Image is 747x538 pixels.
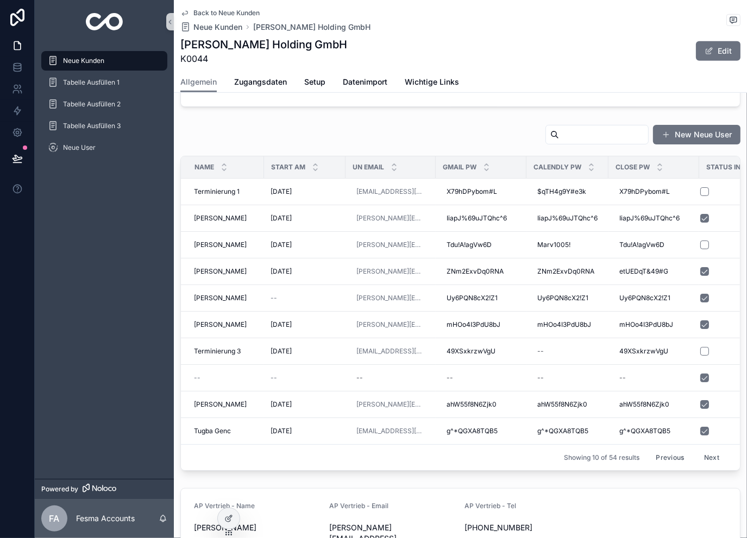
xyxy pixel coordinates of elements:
[615,210,693,227] a: IiapJ%69uJTQhc^6
[194,347,241,356] span: Terminierung 3
[86,13,123,30] img: App logo
[271,163,305,172] span: Start am
[194,187,240,196] span: Terminierung 1
[271,427,339,435] a: [DATE]
[442,183,520,200] a: X79hDPybom#L
[356,374,363,382] div: --
[180,52,347,65] span: K0044
[194,522,321,533] span: [PERSON_NAME]
[352,396,429,413] a: [PERSON_NAME][EMAIL_ADDRESS][PERSON_NAME][PERSON_NAME][DOMAIN_NAME]
[271,374,339,382] a: --
[442,263,520,280] a: ZNm2ExvDq0RNA
[41,94,167,114] a: Tabelle Ausfüllen 2
[615,422,693,440] a: g^*QGXA8TQB5
[447,240,492,249] span: Tdu!A!agVw6D
[615,369,693,387] a: --
[180,72,217,93] a: Allgemein
[537,294,588,302] span: Uy6PQN8cX2!Z1
[619,374,626,382] div: --
[352,343,429,360] a: [EMAIL_ADDRESS][DOMAIN_NAME]
[352,289,429,307] a: [PERSON_NAME][EMAIL_ADDRESS][PERSON_NAME][PERSON_NAME][DOMAIN_NAME][PERSON_NAME]
[194,267,258,276] a: [PERSON_NAME]
[352,316,429,333] a: [PERSON_NAME][EMAIL_ADDRESS][PERSON_NAME][DOMAIN_NAME]
[271,187,292,196] span: [DATE]
[356,427,425,435] a: [EMAIL_ADDRESS][PERSON_NAME][DOMAIN_NAME]
[194,374,258,382] a: --
[271,214,292,223] span: [DATE]
[35,43,174,172] div: scrollable content
[447,267,504,276] span: ZNm2ExvDq0RNA
[41,116,167,136] a: Tabelle Ausfüllen 3
[537,240,570,249] span: Marv1005!
[356,294,425,302] a: [PERSON_NAME][EMAIL_ADDRESS][PERSON_NAME][PERSON_NAME][DOMAIN_NAME][PERSON_NAME]
[619,294,670,302] span: Uy6PQN8cX2!Z1
[194,187,258,196] a: Terminierung 1
[49,512,60,525] span: FA
[193,9,260,17] span: Back to Neue Kunden
[619,214,680,223] span: IiapJ%69uJTQhc^6
[63,100,121,109] span: Tabelle Ausfüllen 2
[194,502,255,510] span: AP Vertrieb - Name
[356,214,425,223] a: [PERSON_NAME][EMAIL_ADDRESS][PERSON_NAME][PERSON_NAME][DOMAIN_NAME]
[271,427,292,435] span: [DATE]
[443,163,476,172] span: Gmail Pw
[271,400,292,409] span: [DATE]
[442,396,520,413] a: ahW55f8N6Zjk0
[194,374,200,382] span: --
[63,143,96,152] span: Neue User
[619,267,668,276] span: etUEDqT&49#G
[271,240,292,249] span: [DATE]
[41,485,78,493] span: Powered by
[180,37,347,52] h1: [PERSON_NAME] Holding GmbH
[343,77,387,87] span: Datenimport
[180,9,260,17] a: Back to Neue Kunden
[41,73,167,92] a: Tabelle Ausfüllen 1
[194,214,258,223] a: [PERSON_NAME]
[533,163,581,172] span: Calendly Pw
[615,183,693,200] a: X79hDPybom#L
[194,400,247,409] span: [PERSON_NAME]
[447,427,498,435] span: g^*QGXA8TQB5
[356,187,425,196] a: [EMAIL_ADDRESS][DOMAIN_NAME]
[619,427,670,435] span: g^*QGXA8TQB5
[537,347,544,356] div: --
[696,41,740,61] button: Edit
[533,289,602,307] a: Uy6PQN8cX2!Z1
[352,263,429,280] a: [PERSON_NAME][EMAIL_ADDRESS][PERSON_NAME][PERSON_NAME][DOMAIN_NAME]
[447,400,497,409] span: ahW55f8N6Zjk0
[356,320,425,329] a: [PERSON_NAME][EMAIL_ADDRESS][PERSON_NAME][DOMAIN_NAME]
[194,267,247,276] span: [PERSON_NAME]
[76,513,135,524] p: Fesma Accounts
[615,263,693,280] a: etUEDqT&49#G
[442,289,520,307] a: Uy6PQN8cX2!Z1
[447,294,498,302] span: Uy6PQN8cX2!Z1
[653,125,740,144] button: New Neue User
[63,56,104,65] span: Neue Kunden
[352,236,429,254] a: [PERSON_NAME][EMAIL_ADDRESS][PERSON_NAME][PERSON_NAME][DOMAIN_NAME]
[180,77,217,87] span: Allgemein
[533,183,602,200] a: $qTH4g9Y#e3k
[537,400,587,409] span: ahW55f8N6Zjk0
[442,210,520,227] a: IiapJ%69uJTQhc^6
[353,163,384,172] span: UN Email
[253,22,371,33] a: [PERSON_NAME] Holding GmbH
[564,453,639,462] span: Showing 10 of 54 results
[194,214,247,223] span: [PERSON_NAME]
[442,236,520,254] a: Tdu!A!agVw6D
[194,320,247,329] span: [PERSON_NAME]
[615,396,693,413] a: ahW55f8N6Zjk0
[352,369,429,387] a: --
[537,187,586,196] span: $qTH4g9Y#e3k
[271,214,339,223] a: [DATE]
[271,294,339,302] a: --
[194,240,247,249] span: [PERSON_NAME]
[533,236,602,254] a: Marv1005!
[537,214,598,223] span: IiapJ%69uJTQhc^6
[194,294,258,302] a: [PERSON_NAME]
[271,320,292,329] span: [DATE]
[615,236,693,254] a: Tdu!A!agVw6D
[615,343,693,360] a: 49XSxkrzwVgU
[619,400,669,409] span: ahW55f8N6Zjk0
[615,316,693,333] a: mHOo4I3PdU8bJ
